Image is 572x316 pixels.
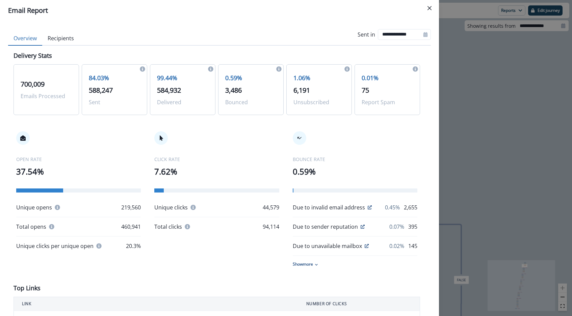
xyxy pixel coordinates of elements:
span: 584,932 [157,86,181,95]
p: 0.07% [389,223,404,231]
p: Top Links [14,284,41,293]
p: Unsubscribed [293,98,345,106]
button: Overview [8,31,42,46]
p: 37.54% [16,165,141,178]
p: 20.3% [126,242,141,250]
span: 75 [362,86,369,95]
p: 99.44% [157,73,208,83]
p: Unique clicks [154,203,188,211]
p: OPEN RATE [16,156,141,163]
p: 1.06% [293,73,345,83]
p: 460,941 [121,223,141,231]
span: 588,247 [89,86,113,95]
p: Total clicks [154,223,182,231]
span: 6,191 [293,86,310,95]
span: 3,486 [225,86,242,95]
p: Due to unavailable mailbox [293,242,362,250]
p: Unique opens [16,203,52,211]
button: Recipients [42,31,79,46]
p: 2,655 [404,203,417,211]
p: 44,579 [263,203,279,211]
div: Email Report [8,5,431,16]
p: Emails Processed [21,92,72,100]
p: Sent [89,98,140,106]
p: 395 [408,223,417,231]
p: Delivered [157,98,208,106]
th: LINK [14,297,298,311]
p: CLICK RATE [154,156,279,163]
p: 0.02% [389,242,404,250]
p: Bounced [225,98,277,106]
span: 700,009 [21,80,45,89]
p: 84.03% [89,73,140,83]
p: Report Spam [362,98,413,106]
p: Delivery Stats [14,51,52,60]
button: Close [424,3,435,14]
p: Show more [293,261,313,267]
p: 0.59% [293,165,417,178]
p: 0.45% [385,203,400,211]
p: 7.62% [154,165,279,178]
p: Sent in [358,30,375,39]
p: 145 [408,242,417,250]
p: 94,114 [263,223,279,231]
p: Unique clicks per unique open [16,242,94,250]
p: Due to invalid email address [293,203,365,211]
p: 219,560 [121,203,141,211]
p: Due to sender reputation [293,223,358,231]
p: 0.01% [362,73,413,83]
p: Total opens [16,223,46,231]
th: NUMBER OF CLICKS [298,297,420,311]
p: BOUNCE RATE [293,156,417,163]
p: 0.59% [225,73,277,83]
